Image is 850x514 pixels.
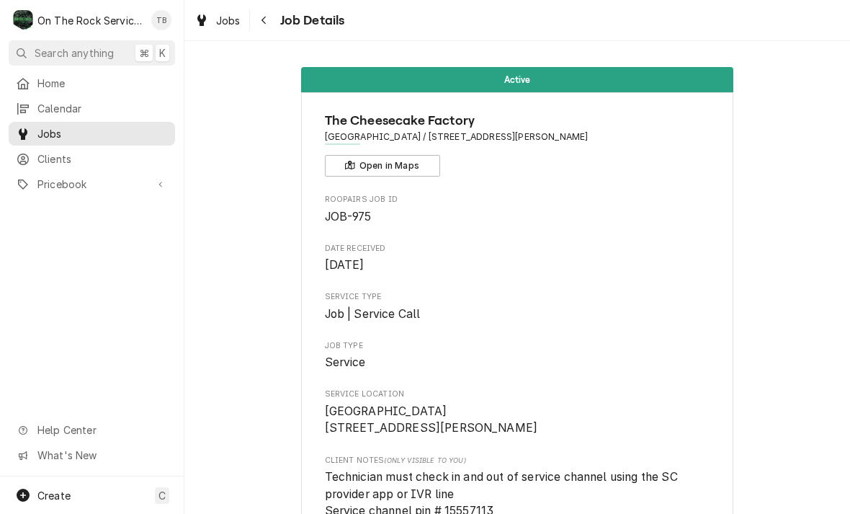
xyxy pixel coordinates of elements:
span: Name [325,111,710,130]
span: [DATE] [325,258,364,272]
span: Job Details [276,11,345,30]
span: (Only Visible to You) [384,456,465,464]
a: Clients [9,147,175,171]
div: Service Type [325,291,710,322]
span: Clients [37,151,168,167]
span: Roopairs Job ID [325,194,710,205]
a: Calendar [9,97,175,120]
button: Search anything⌘K [9,40,175,66]
div: Service Location [325,389,710,437]
span: Date Received [325,243,710,254]
div: Client Information [325,111,710,177]
span: Job Type [325,340,710,352]
span: Calendar [37,101,168,116]
a: Jobs [9,122,175,146]
span: Service Type [325,306,710,323]
span: Service Location [325,403,710,437]
span: Pricebook [37,177,146,192]
span: Address [325,130,710,143]
div: Date Received [325,243,710,274]
div: On The Rock Services's Avatar [13,10,33,30]
span: Service [325,355,366,369]
span: JOB-975 [325,210,372,223]
a: Home [9,71,175,95]
span: Create [37,489,71,502]
div: O [13,10,33,30]
span: Service Location [325,389,710,400]
span: K [159,45,166,61]
a: Go to Pricebook [9,172,175,196]
div: Todd Brady's Avatar [151,10,171,30]
div: Roopairs Job ID [325,194,710,225]
span: Help Center [37,422,166,438]
span: Home [37,76,168,91]
button: Open in Maps [325,155,440,177]
span: [GEOGRAPHIC_DATA] [STREET_ADDRESS][PERSON_NAME] [325,404,538,435]
div: Job Type [325,340,710,371]
span: Search anything [35,45,114,61]
button: Navigate back [253,9,276,32]
span: C [158,488,166,503]
div: Status [301,67,733,92]
span: Service Type [325,291,710,303]
a: Go to Help Center [9,418,175,442]
span: Active [504,75,531,84]
a: Jobs [189,9,246,32]
span: Jobs [216,13,241,28]
span: Job Type [325,354,710,371]
span: What's New [37,448,166,463]
span: Date Received [325,257,710,274]
div: On The Rock Services [37,13,143,28]
span: Jobs [37,126,168,141]
div: TB [151,10,171,30]
a: Go to What's New [9,443,175,467]
span: ⌘ [139,45,149,61]
span: Client Notes [325,455,710,466]
span: Roopairs Job ID [325,208,710,226]
span: Job | Service Call [325,307,421,321]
